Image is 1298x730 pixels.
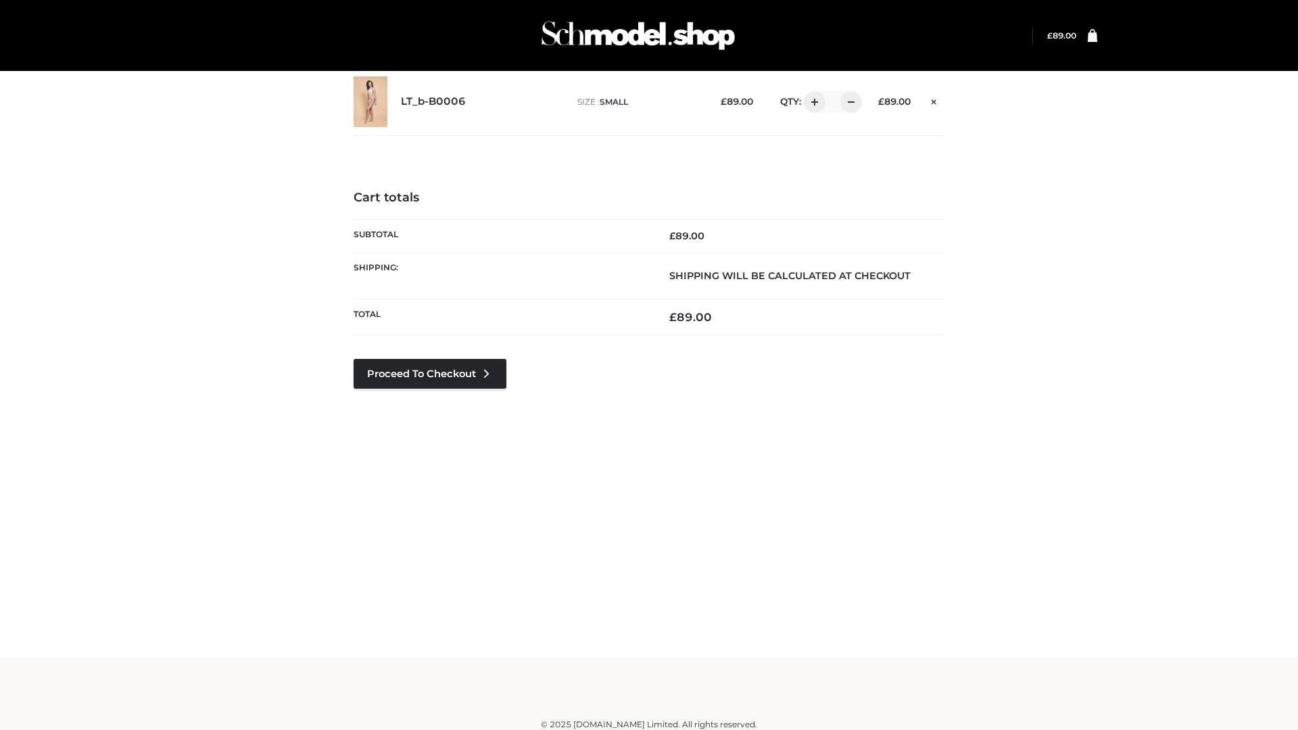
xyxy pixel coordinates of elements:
[669,310,712,324] bdi: 89.00
[354,252,649,299] th: Shipping:
[354,299,649,335] th: Total
[669,310,677,324] span: £
[354,76,387,127] img: LT_b-B0006 - SMALL
[537,9,740,62] img: Schmodel Admin 964
[600,97,628,107] span: SMALL
[401,95,466,108] a: LT_b-B0006
[354,219,649,252] th: Subtotal
[878,96,884,107] span: £
[924,91,944,109] a: Remove this item
[669,270,911,282] strong: Shipping will be calculated at checkout
[721,96,727,107] span: £
[577,96,700,108] p: size :
[669,230,675,242] span: £
[767,91,857,113] div: QTY:
[878,96,911,107] bdi: 89.00
[669,230,704,242] bdi: 89.00
[354,191,944,205] h4: Cart totals
[721,96,753,107] bdi: 89.00
[1047,30,1076,41] a: £89.00
[1047,30,1076,41] bdi: 89.00
[1047,30,1053,41] span: £
[354,359,506,389] a: Proceed to Checkout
